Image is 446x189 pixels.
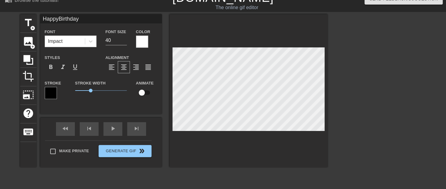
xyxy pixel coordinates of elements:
span: format_align_right [132,64,140,71]
span: format_underline [71,64,79,71]
label: Alignment [106,55,129,61]
span: double_arrow [138,147,145,155]
button: Generate Gif [99,145,151,157]
label: Styles [45,55,60,61]
div: Impact [48,38,63,45]
span: add_circle [30,26,35,31]
span: image [23,36,34,47]
div: The online gif editor [152,4,322,11]
span: play_arrow [109,125,117,132]
label: Font Size [106,29,126,35]
span: Generate Gif [101,147,149,155]
span: format_bold [47,64,54,71]
label: Stroke Width [75,80,106,86]
span: help [23,108,34,119]
span: keyboard [23,126,34,138]
span: photo_size_select_large [23,89,34,101]
label: Stroke [45,80,61,86]
span: format_align_justify [145,64,152,71]
label: Font [45,29,55,35]
span: crop [23,70,34,82]
label: Animate [136,80,154,86]
span: skip_next [133,125,140,132]
span: format_italic [59,64,67,71]
span: format_align_center [120,64,127,71]
span: fast_rewind [62,125,69,132]
span: add_circle [30,44,35,49]
span: title [23,17,34,29]
span: format_align_left [108,64,115,71]
span: skip_previous [85,125,93,132]
span: Make Private [59,148,89,154]
label: Color [136,29,150,35]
